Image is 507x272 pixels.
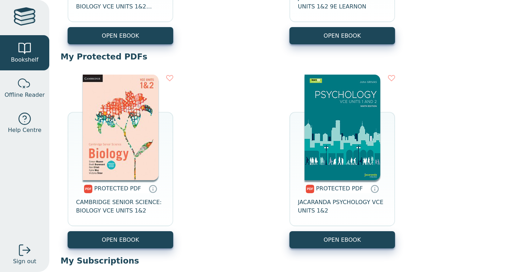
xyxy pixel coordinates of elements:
p: My Protected PDFs [61,51,496,62]
span: Help Centre [8,126,41,134]
a: Protected PDFs cannot be printed, copied or shared. They can be accessed online through Education... [370,184,379,193]
a: OPEN EBOOK [289,231,395,248]
span: Offline Reader [5,91,45,99]
button: OPEN EBOOK [68,27,173,44]
p: My Subscriptions [61,255,496,266]
img: 08d198e9-ce37-44a7-8846-55053ae21af3.jpg [305,75,380,180]
img: 93c11a0d-4548-446d-abd9-753b36058e1c.jpg [83,75,158,180]
span: CAMBRIDGE SENIOR SCIENCE: BIOLOGY VCE UNITS 1&2 [76,198,165,215]
img: pdf.svg [84,185,93,193]
button: OPEN EBOOK [289,27,395,44]
img: pdf.svg [306,185,314,193]
a: Protected PDFs cannot be printed, copied or shared. They can be accessed online through Education... [149,184,157,193]
span: Sign out [13,257,36,266]
span: JACARANDA PSYCHOLOGY VCE UNITS 1&2 [298,198,387,215]
a: OPEN EBOOK [68,231,173,248]
span: PROTECTED PDF [94,185,141,192]
span: PROTECTED PDF [316,185,363,192]
span: Bookshelf [11,56,38,64]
